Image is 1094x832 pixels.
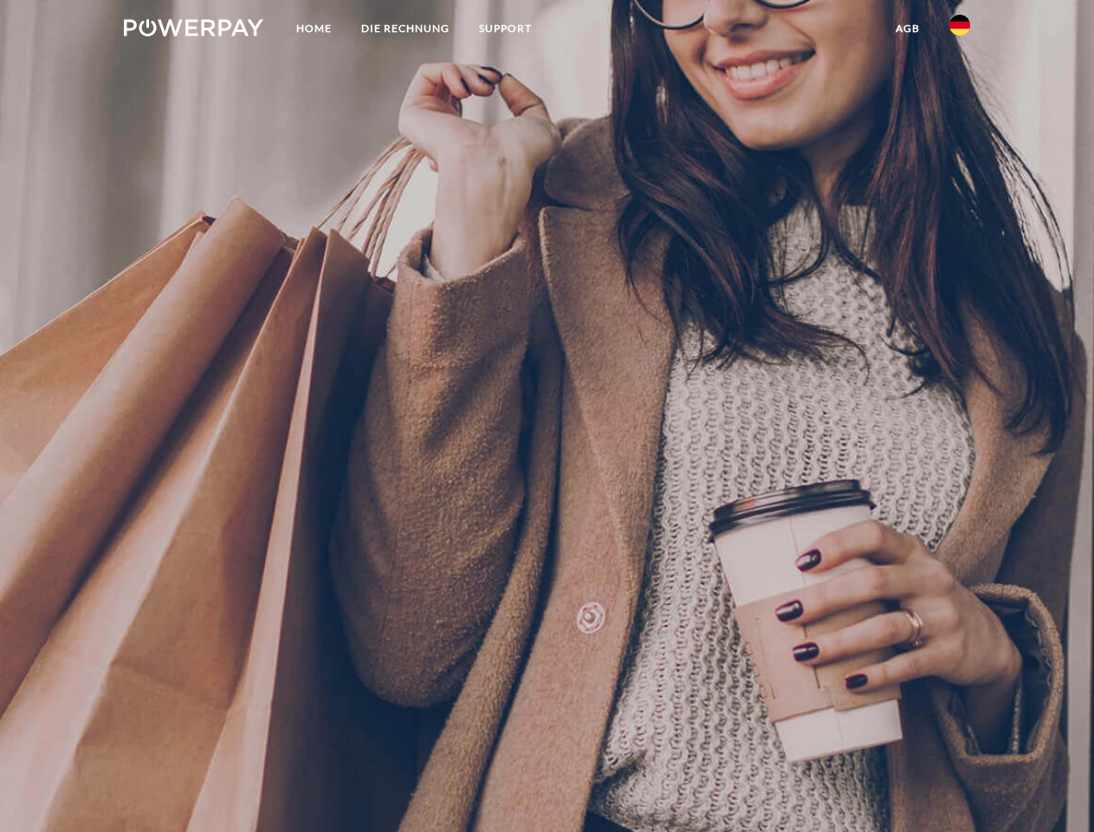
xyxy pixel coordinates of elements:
[881,13,935,44] a: agb
[464,13,547,44] a: SUPPORT
[949,15,970,36] img: de
[124,19,263,36] img: logo-powerpay-white.svg
[346,13,464,44] a: DIE RECHNUNG
[282,13,346,44] a: Home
